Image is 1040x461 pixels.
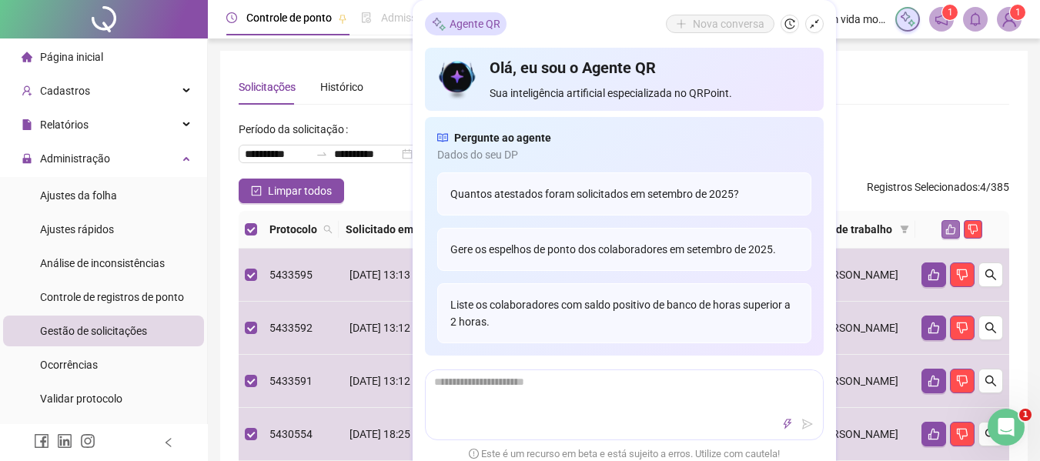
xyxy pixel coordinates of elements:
div: Quantos atestados foram solicitados em setembro de 2025? [437,172,811,215]
button: Limpar todos [239,179,344,203]
sup: 1 [942,5,958,20]
span: search [320,218,336,241]
span: exclamation-circle [469,449,479,459]
span: Página inicial [40,51,103,63]
td: [PERSON_NAME] [799,249,915,302]
img: 82190 [998,8,1021,31]
span: Cadastros [40,85,90,97]
span: : 4 / 385 [867,179,1009,203]
td: [PERSON_NAME] [799,408,915,461]
span: Protocolo [269,221,317,238]
td: [PERSON_NAME] [799,302,915,355]
span: Registros Selecionados [867,181,978,193]
th: Solicitado em [339,211,420,249]
span: like [928,322,940,334]
span: read [437,129,448,146]
span: Limpar todos [268,182,332,199]
span: [DATE] 13:12 [349,322,410,334]
span: like [928,428,940,440]
sup: Atualize o seu contato no menu Meus Dados [1010,5,1025,20]
span: Gestão de solicitações [40,325,147,337]
span: Local de trabalho [805,221,894,238]
span: check-square [251,185,262,196]
span: Pergunte ao agente [454,129,551,146]
span: to [316,148,328,160]
span: facebook [34,433,49,449]
span: Análise de inconsistências [40,257,165,269]
span: 5433595 [269,269,313,281]
span: filter [897,218,912,241]
span: 5430554 [269,428,313,440]
img: icon [437,57,478,102]
div: Agente QR [425,12,507,35]
span: [DATE] 13:12 [349,375,410,387]
div: Liste os colaboradores com saldo positivo de banco de horas superior a 2 horas. [437,283,811,343]
img: sparkle-icon.fc2bf0ac1784a2077858766a79e2daf3.svg [431,16,446,32]
span: Ocorrências [40,359,98,371]
span: home [22,52,32,62]
span: left [163,437,174,448]
span: history [784,18,795,29]
button: send [798,415,817,433]
span: dislike [956,269,968,281]
span: Casa com vida moveis sob medida ltda [791,11,886,28]
span: 1 [1015,7,1021,18]
span: like [928,375,940,387]
span: search [985,428,997,440]
span: 5433591 [269,375,313,387]
span: 1 [1019,409,1032,421]
span: Ajustes da folha [40,189,117,202]
button: thunderbolt [778,415,797,433]
span: search [985,322,997,334]
span: linkedin [57,433,72,449]
span: Controle de ponto [246,12,332,24]
span: clock-circle [226,12,237,23]
span: thunderbolt [782,419,793,429]
span: file [22,119,32,130]
span: instagram [80,433,95,449]
div: Solicitações [239,79,296,95]
h4: Olá, eu sou o Agente QR [490,57,811,79]
div: Histórico [320,79,363,95]
span: 1 [948,7,953,18]
span: [DATE] 18:25 [349,428,410,440]
span: swap-right [316,148,328,160]
button: Nova conversa [666,15,774,33]
span: Admissão digital [381,12,460,24]
span: search [323,225,333,234]
span: shrink [809,18,820,29]
span: search [985,269,997,281]
td: [PERSON_NAME] [799,355,915,408]
span: [DATE] 13:13 [349,269,410,281]
span: dislike [956,322,968,334]
span: Ajustes rápidos [40,223,114,236]
span: search [985,375,997,387]
span: like [928,269,940,281]
span: filter [900,225,909,234]
div: Gere os espelhos de ponto dos colaboradores em setembro de 2025. [437,228,811,271]
span: dislike [956,375,968,387]
span: 5433592 [269,322,313,334]
span: Sua inteligência artificial especializada no QRPoint. [490,85,811,102]
span: file-done [361,12,372,23]
span: lock [22,153,32,164]
span: Controle de registros de ponto [40,291,184,303]
span: dislike [956,428,968,440]
span: Dados do seu DP [437,146,811,163]
span: user-add [22,85,32,96]
label: Período da solicitação [239,117,354,142]
span: notification [935,12,948,26]
iframe: Intercom live chat [988,409,1025,446]
span: pushpin [338,14,347,23]
span: Administração [40,152,110,165]
span: like [945,224,956,235]
span: Validar protocolo [40,393,122,405]
span: dislike [968,224,978,235]
img: sparkle-icon.fc2bf0ac1784a2077858766a79e2daf3.svg [899,11,916,28]
span: bell [968,12,982,26]
span: Relatórios [40,119,89,131]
